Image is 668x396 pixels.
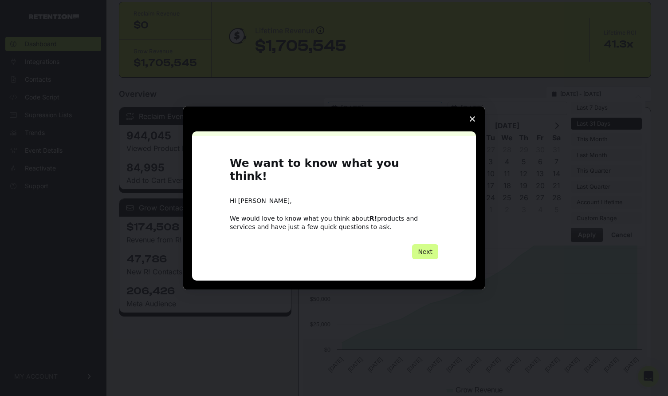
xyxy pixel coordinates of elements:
[230,197,438,206] div: Hi [PERSON_NAME],
[460,107,485,131] span: Close survey
[369,215,377,222] b: R!
[412,244,438,259] button: Next
[230,157,438,188] h1: We want to know what you think!
[230,214,438,230] div: We would love to know what you think about products and services and have just a few quick questi...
